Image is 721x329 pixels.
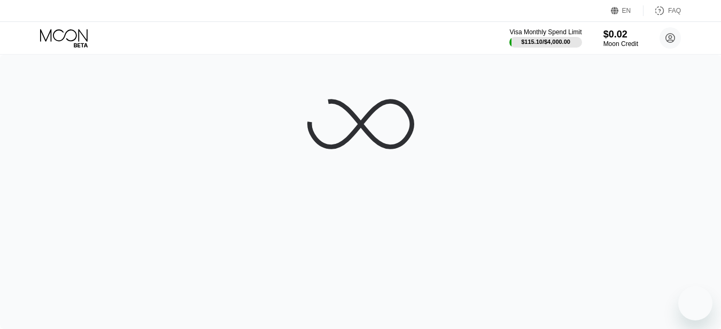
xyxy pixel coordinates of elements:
[509,28,582,48] div: Visa Monthly Spend Limit$115.10/$4,000.00
[678,286,712,320] iframe: Button to launch messaging window
[622,7,631,14] div: EN
[611,5,644,16] div: EN
[644,5,681,16] div: FAQ
[509,28,582,36] div: Visa Monthly Spend Limit
[668,7,681,14] div: FAQ
[521,39,570,45] div: $115.10 / $4,000.00
[603,29,638,48] div: $0.02Moon Credit
[603,40,638,48] div: Moon Credit
[603,29,638,40] div: $0.02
